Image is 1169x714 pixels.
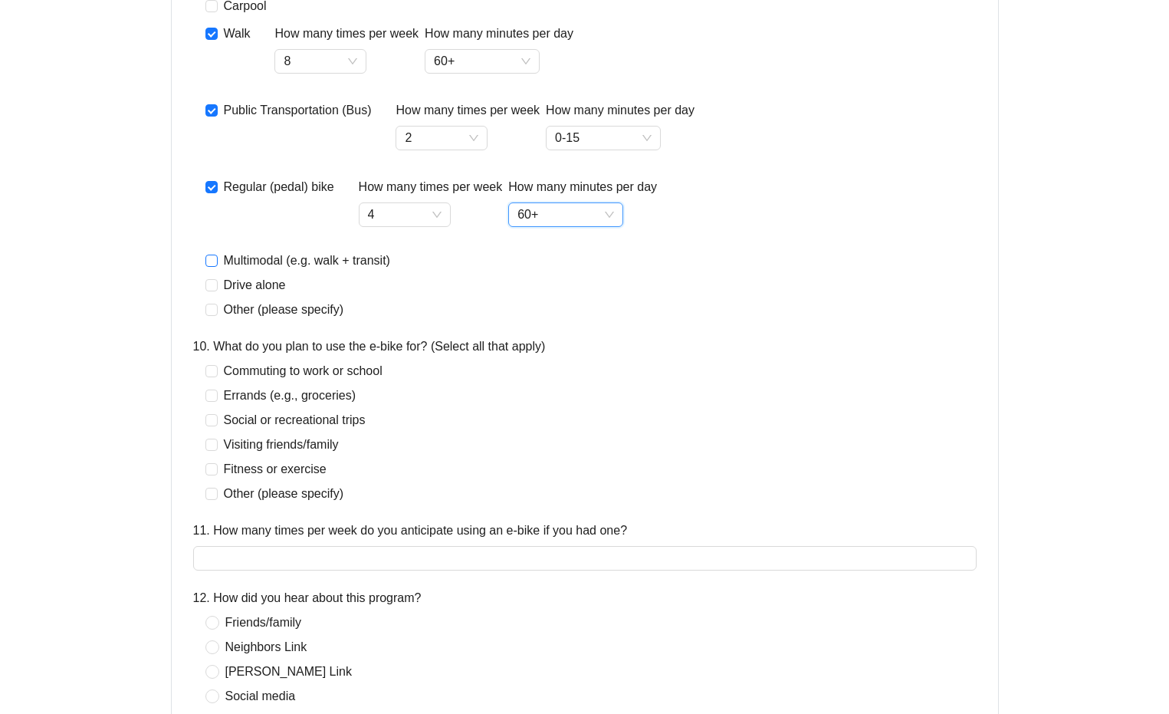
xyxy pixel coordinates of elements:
[218,178,340,196] span: Regular (pedal) bike
[218,436,345,454] span: Visiting friends/family
[219,614,308,632] span: Friends/family
[546,101,695,120] label: How many minutes per day
[517,203,614,226] span: 60+
[193,589,422,607] label: 12. How did you hear about this program?
[218,252,396,270] span: Multimodal (e.g. walk + transit)
[274,25,419,43] label: How many times per week
[218,387,363,405] span: Errands (e.g., groceries)
[555,127,652,150] span: 0-15
[396,101,540,120] label: How many times per week
[218,25,257,43] span: Walk
[434,50,530,73] span: 60+
[219,663,358,681] span: [PERSON_NAME] Link
[193,546,977,571] input: 11. How many times per week do you anticipate using an e-bike if you had one?
[425,25,573,43] label: How many minutes per day
[359,178,503,196] label: How many times per week
[218,276,292,294] span: Drive alone
[284,50,357,73] span: 8
[508,178,657,196] label: How many minutes per day
[218,362,389,380] span: Commuting to work or school
[368,203,442,226] span: 4
[193,522,628,540] label: 11. How many times per week do you anticipate using an e-bike if you had one?
[193,337,546,356] label: 10. What do you plan to use the e-bike for? (Select all that apply)
[218,460,333,479] span: Fitness or exercise
[219,638,314,656] span: Neighbors Link
[218,411,372,429] span: Social or recreational trips
[218,485,350,503] span: Other (please specify)
[218,301,350,319] span: Other (please specify)
[405,127,478,150] span: 2
[219,687,302,706] span: Social media
[218,101,378,120] span: Public Transportation (Bus)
